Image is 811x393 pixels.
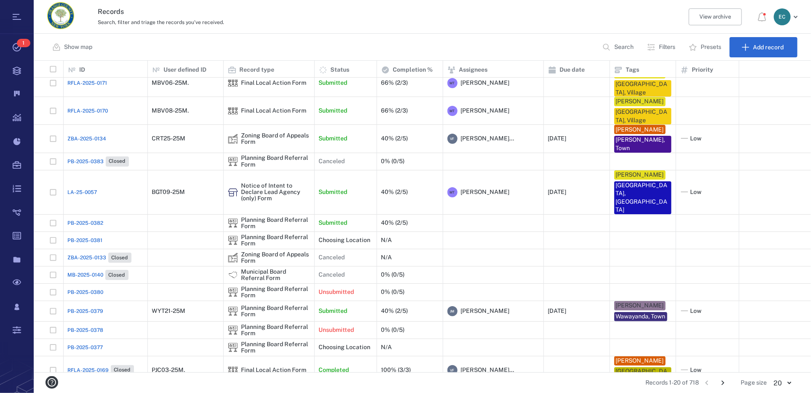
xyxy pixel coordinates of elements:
[98,7,559,17] h3: Records
[47,37,99,57] button: Show map
[68,79,107,87] a: RFLA-2025-0171
[47,2,74,29] img: Orange County Planning Department logo
[689,8,742,25] button: View archive
[68,219,104,227] span: PB-2025-0382
[241,341,310,354] div: Planning Board Referral Form
[447,106,458,116] div: M T
[241,217,310,230] div: Planning Board Referral Form
[319,188,348,196] p: Submitted
[645,379,699,387] span: Records 1-20 of 718
[548,308,567,314] div: [DATE]
[319,307,348,315] p: Submitted
[228,253,238,263] div: Zoning Board of Appeals Form
[319,79,348,87] p: Submitted
[319,288,354,296] p: Unsubmitted
[319,253,345,262] p: Canceled
[381,80,408,86] div: 66% (2/3)
[616,181,670,214] div: [GEOGRAPHIC_DATA], [GEOGRAPHIC_DATA]
[228,253,238,263] img: icon Zoning Board of Appeals Form
[228,106,238,116] div: Final Local Action Form
[17,39,30,47] span: 1
[68,326,104,334] a: PB-2025-0378
[68,270,128,280] a: MB-2025-0140Closed
[228,235,238,245] div: Planning Board Referral Form
[393,66,433,74] p: Completion %
[241,269,310,282] div: Municipal Board Referral Form
[691,188,702,196] span: Low
[381,158,405,164] div: 0% (0/5)
[241,80,307,86] div: Final Local Action Form
[42,373,62,392] button: help
[319,157,345,166] p: Canceled
[461,307,510,315] span: [PERSON_NAME]
[381,344,392,350] div: N/A
[228,218,238,228] img: icon Planning Board Referral Form
[152,189,185,195] div: BGT09-25M
[548,189,567,195] div: [DATE]
[381,220,408,226] div: 40% (2/5)
[319,343,371,352] p: Choosing Location
[68,156,129,167] a: PB-2025-0383Closed
[152,308,186,314] div: WYT21-25M
[319,135,348,143] p: Submitted
[228,287,238,297] img: icon Planning Board Referral Form
[548,135,567,142] div: [DATE]
[228,342,238,353] img: icon Planning Board Referral Form
[110,254,130,261] span: Closed
[461,107,510,115] span: [PERSON_NAME]
[68,254,107,261] span: ZBA-2025-0133
[241,155,310,168] div: Planning Board Referral Form
[107,158,127,165] span: Closed
[381,308,408,314] div: 40% (2/5)
[241,251,310,264] div: Zoning Board of Appeals Form
[560,66,585,74] p: Due date
[616,171,664,179] div: [PERSON_NAME]
[716,376,730,390] button: Go to next page
[691,307,702,315] span: Low
[447,134,458,144] div: V F
[381,367,411,373] div: 100% (3/3)
[241,234,310,247] div: Planning Board Referral Form
[68,188,97,196] a: LA-25-0057
[616,136,670,153] div: [PERSON_NAME], Town
[228,270,238,280] div: Municipal Board Referral Form
[241,183,310,202] div: Notice of Intent to Declare Lead Agency (only) Form
[597,37,640,57] button: Search
[642,37,682,57] button: Filters
[684,37,728,57] button: Presets
[319,271,345,279] p: Canceled
[98,19,224,25] span: Search, filter and triage the records you've received.
[64,43,92,51] p: Show map
[228,306,238,316] div: Planning Board Referral Form
[767,378,798,388] div: 20
[68,135,107,143] span: ZBA-2025-0134
[68,365,134,375] a: RFLA-2025-0169Closed
[461,79,510,87] span: [PERSON_NAME]
[319,107,348,115] p: Submitted
[241,305,310,318] div: Planning Board Referral Form
[68,271,104,279] span: MB-2025-0140
[68,366,109,374] span: RFLA-2025-0169
[228,156,238,167] div: Planning Board Referral Form
[691,366,702,374] span: Low
[152,108,189,114] div: MBV08-25M.
[331,66,350,74] p: Status
[228,270,238,280] img: icon Municipal Board Referral Form
[68,237,103,244] a: PB-2025-0381
[68,107,108,115] span: RFLA-2025-0170
[461,366,514,374] span: [PERSON_NAME]...
[381,237,392,243] div: N/A
[319,236,371,245] p: Choosing Location
[152,80,189,86] div: MBV06-25M.
[228,365,238,375] div: Final Local Action Form
[701,43,721,51] p: Presets
[774,8,791,25] div: E C
[381,254,392,261] div: N/A
[228,365,238,375] img: icon Final Local Action Form
[447,306,458,316] div: J M
[164,66,207,74] p: User defined ID
[228,218,238,228] div: Planning Board Referral Form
